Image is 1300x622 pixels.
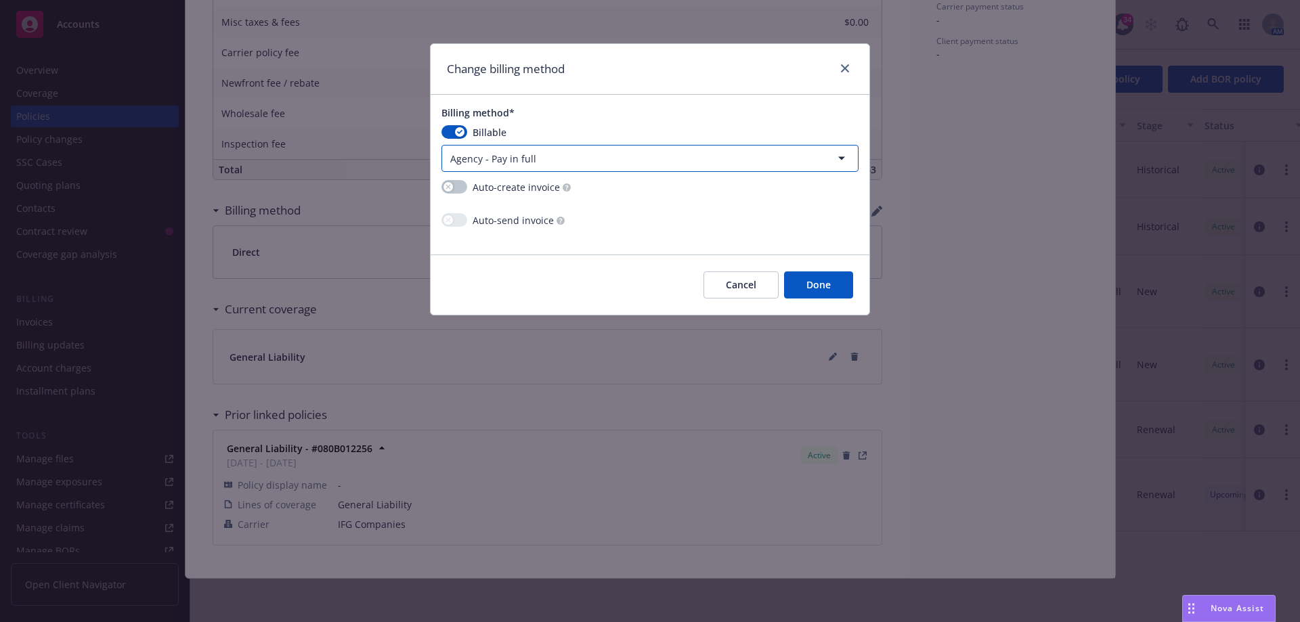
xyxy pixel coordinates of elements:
a: close [837,60,853,76]
span: Auto-create invoice [473,180,560,194]
div: Billable [441,125,859,139]
span: Auto-send invoice [473,213,554,227]
button: Cancel [703,271,779,298]
button: Done [784,271,853,298]
span: Billing method* [441,106,515,119]
span: Nova Assist [1211,602,1264,614]
button: Nova Assist [1182,595,1276,622]
h1: Change billing method [447,60,565,78]
div: Drag to move [1183,596,1200,621]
